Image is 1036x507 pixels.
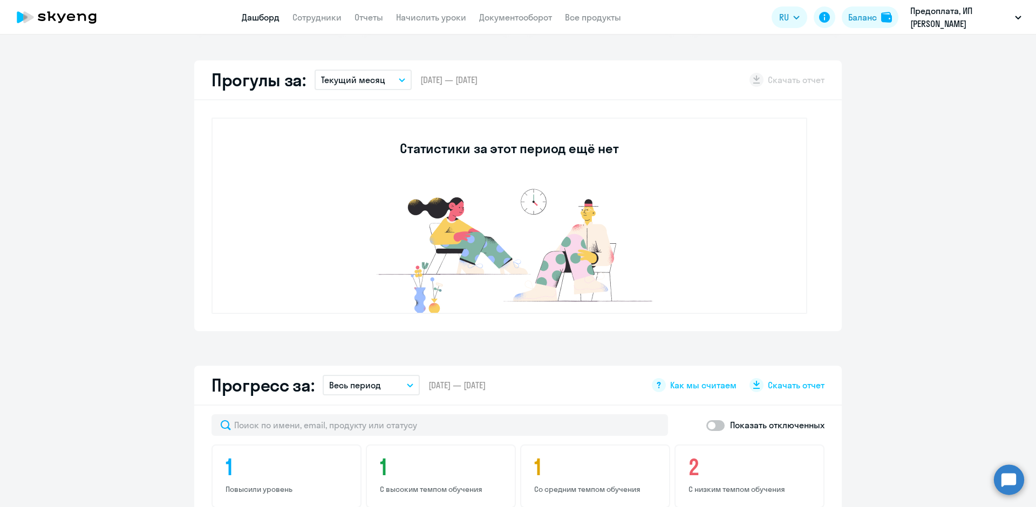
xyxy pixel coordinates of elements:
[347,183,671,313] img: no-data
[848,11,877,24] div: Баланс
[380,454,505,480] h4: 1
[534,454,659,480] h4: 1
[400,140,618,157] h3: Статистики за этот период ещё нет
[226,454,351,480] h4: 1
[905,4,1027,30] button: Предоплата, ИП [PERSON_NAME]
[689,484,814,494] p: С низким темпом обучения
[212,414,668,436] input: Поиск по имени, email, продукту или статусу
[396,12,466,23] a: Начислить уроки
[355,12,383,23] a: Отчеты
[212,69,306,91] h2: Прогулы за:
[779,11,789,24] span: RU
[881,12,892,23] img: balance
[534,484,659,494] p: Со средним темпом обучения
[315,70,412,90] button: Текущий месяц
[292,12,342,23] a: Сотрудники
[212,374,314,396] h2: Прогресс за:
[772,6,807,28] button: RU
[479,12,552,23] a: Документооборот
[670,379,737,391] span: Как мы считаем
[323,375,420,395] button: Весь период
[730,419,824,431] p: Показать отключенных
[910,4,1011,30] p: Предоплата, ИП [PERSON_NAME]
[380,484,505,494] p: С высоким темпом обучения
[689,454,814,480] h4: 2
[565,12,621,23] a: Все продукты
[420,74,478,86] span: [DATE] — [DATE]
[428,379,486,391] span: [DATE] — [DATE]
[226,484,351,494] p: Повысили уровень
[768,379,824,391] span: Скачать отчет
[321,73,385,86] p: Текущий месяц
[329,379,381,392] p: Весь период
[242,12,280,23] a: Дашборд
[842,6,898,28] button: Балансbalance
